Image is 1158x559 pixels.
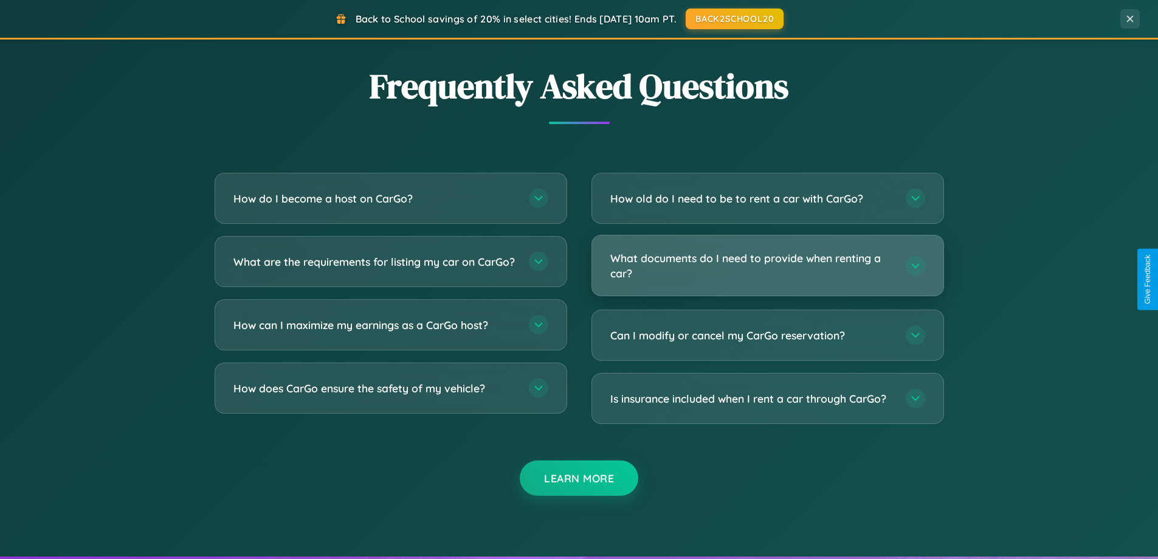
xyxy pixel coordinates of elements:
[520,460,638,496] button: Learn More
[233,318,517,333] h3: How can I maximize my earnings as a CarGo host?
[610,191,894,206] h3: How old do I need to be to rent a car with CarGo?
[356,13,677,25] span: Back to School savings of 20% in select cities! Ends [DATE] 10am PT.
[610,251,894,280] h3: What documents do I need to provide when renting a car?
[215,63,944,109] h2: Frequently Asked Questions
[1143,255,1152,304] div: Give Feedback
[610,328,894,343] h3: Can I modify or cancel my CarGo reservation?
[686,9,784,29] button: BACK2SCHOOL20
[233,381,517,396] h3: How does CarGo ensure the safety of my vehicle?
[233,254,517,269] h3: What are the requirements for listing my car on CarGo?
[610,391,894,406] h3: Is insurance included when I rent a car through CarGo?
[233,191,517,206] h3: How do I become a host on CarGo?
